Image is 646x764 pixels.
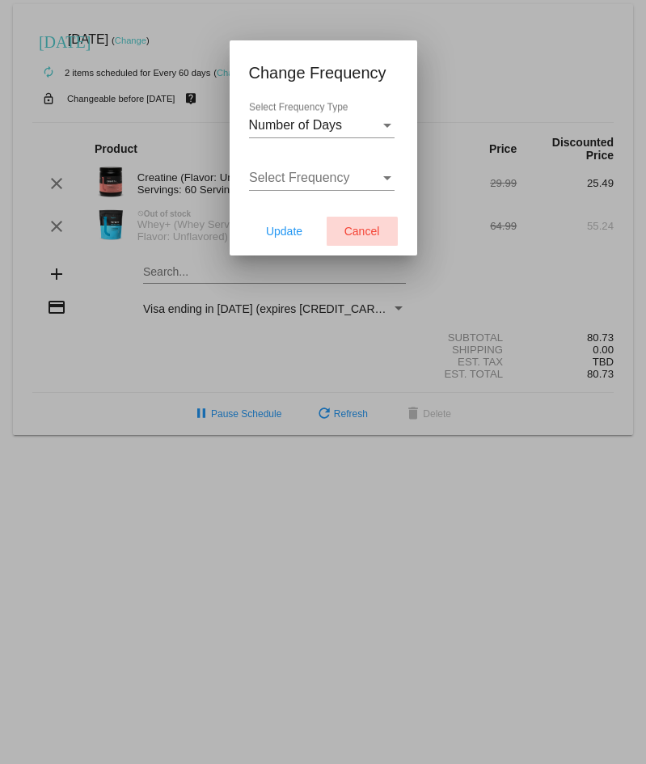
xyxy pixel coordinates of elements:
h1: Change Frequency [249,60,398,86]
mat-select: Select Frequency [249,171,395,185]
button: Update [249,217,320,246]
button: Cancel [327,217,398,246]
span: Update [266,225,302,238]
span: Select Frequency [249,171,350,184]
span: Number of Days [249,118,343,132]
span: Cancel [344,225,380,238]
mat-select: Select Frequency Type [249,118,395,133]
